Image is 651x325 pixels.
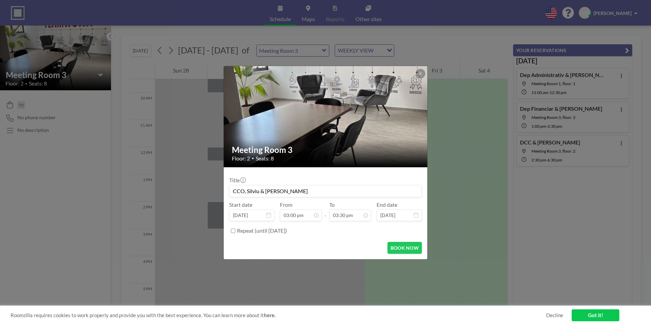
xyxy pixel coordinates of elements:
[572,309,619,321] a: Got it!
[229,177,245,184] label: Title
[280,201,292,208] label: From
[329,201,335,208] label: To
[252,156,254,161] span: •
[387,242,422,254] button: BOOK NOW
[256,155,274,162] span: Seats: 8
[11,312,546,319] span: Roomzilla requires cookies to work properly and provide you with the best experience. You can lea...
[232,145,420,155] h2: Meeting Room 3
[264,312,275,318] a: here.
[546,312,563,319] a: Decline
[229,201,252,208] label: Start date
[229,185,422,197] input: Natalia's reservation
[324,204,327,219] span: -
[377,201,397,208] label: End date
[237,227,287,234] label: Repeat (until [DATE])
[232,155,250,162] span: Floor: 2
